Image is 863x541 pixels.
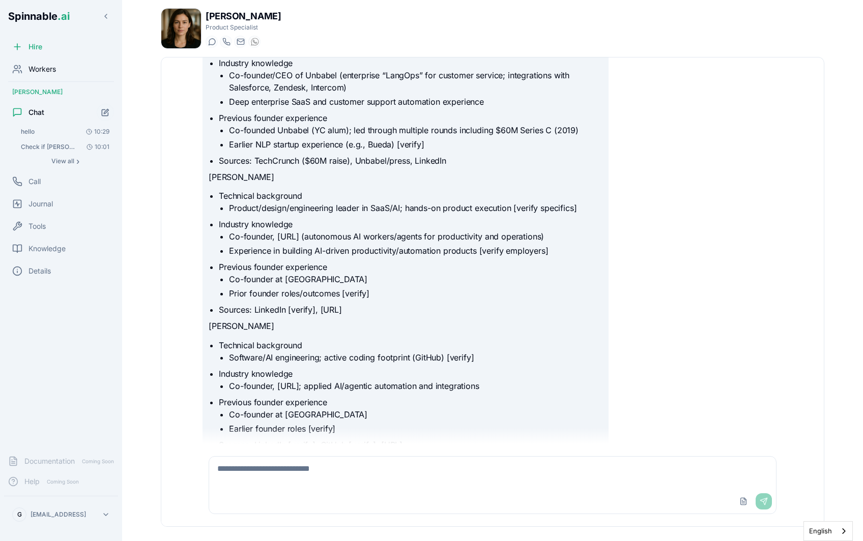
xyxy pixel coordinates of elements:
[28,64,56,74] span: Workers
[209,320,602,333] p: [PERSON_NAME]
[8,10,70,22] span: Spinnable
[219,368,602,392] li: Industry knowledge
[219,112,602,151] li: Previous founder experience
[219,218,602,257] li: Industry knowledge
[17,510,22,519] span: G
[8,504,114,525] button: G[EMAIL_ADDRESS]
[57,10,70,22] span: .ai
[219,261,602,299] li: Previous founder experience
[44,477,82,487] span: Coming Soon
[16,155,114,167] button: Show all conversations
[28,244,66,254] span: Knowledge
[28,266,51,276] span: Details
[16,125,114,139] button: Open conversation: hello
[229,351,602,364] li: Software/AI engineering; active coding footprint (GitHub) [verify]
[206,23,281,32] p: Product Specialist
[24,476,40,487] span: Help
[229,408,602,420] li: Co-founder at [GEOGRAPHIC_DATA]
[28,176,41,187] span: Call
[251,38,259,46] img: WhatsApp
[161,9,201,48] img: Amelia Green
[229,138,602,151] li: Earlier NLP startup experience (e.g., Bueda) [verify]
[219,155,602,167] li: Sources: TechCrunch ($60M raise), Unbabel/press, LinkedIn
[248,36,261,48] button: WhatsApp
[28,199,53,209] span: Journal
[803,521,853,541] div: Language
[51,157,74,165] span: View all
[219,304,602,316] li: Sources: LinkedIn [verify], [URL]
[16,140,114,154] button: Open conversation: Check if Tiago Quintas (tquintas@dorisol.pt) has responded to our Spinnable in...
[28,107,44,117] span: Chat
[234,36,246,48] button: Send email to amelia.green@getspinnable.ai
[219,339,602,364] li: Technical background
[219,190,602,214] li: Technical background
[229,69,602,94] li: Co-founder/CEO of Unbabel (enterprise “LangOps” for customer service; integrations with Salesforc...
[4,84,118,100] div: [PERSON_NAME]
[229,423,602,435] li: Earlier founder roles [verify]
[229,96,602,108] li: Deep enterprise SaaS and customer support automation experience
[31,510,86,519] p: [EMAIL_ADDRESS]
[229,287,602,299] li: Prior founder roles/outcomes [verify]
[79,457,117,466] span: Coming Soon
[220,36,232,48] button: Start a call with Amelia Green
[804,522,852,540] a: English
[76,157,79,165] span: ›
[82,128,109,136] span: 10:29
[82,143,109,151] span: 10:01
[219,439,602,451] li: Sources: LinkedIn [verify], GitHub [verify], [URL]
[219,396,602,435] li: Previous founder experience
[28,221,46,231] span: Tools
[209,171,602,184] p: [PERSON_NAME]
[206,9,281,23] h1: [PERSON_NAME]
[229,202,602,214] li: Product/design/engineering leader in SaaS/AI; hands-on product execution [verify specifics]
[28,42,42,52] span: Hire
[229,245,602,257] li: Experience in building AI-driven productivity/automation products [verify employers]
[219,57,602,108] li: Industry knowledge
[229,124,602,136] li: Co-founded Unbabel (YC alum); led through multiple rounds including $60M Series C (2019)
[229,273,602,285] li: Co-founder at [GEOGRAPHIC_DATA]
[229,380,602,392] li: Co-founder, [URL]; applied AI/agentic automation and integrations
[229,230,602,243] li: Co-founder, [URL] (autonomous AI workers/agents for productivity and operations)
[24,456,75,466] span: Documentation
[97,104,114,121] button: Start new chat
[21,143,78,151] span: Check if Tiago Quintas (tquintas@dorisol.pt) has responded to our Spinnable introduction email. I...
[803,521,853,541] aside: Language selected: English
[206,36,218,48] button: Start a chat with Amelia Green
[21,128,35,136] span: hello: Hi! How can I help today?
